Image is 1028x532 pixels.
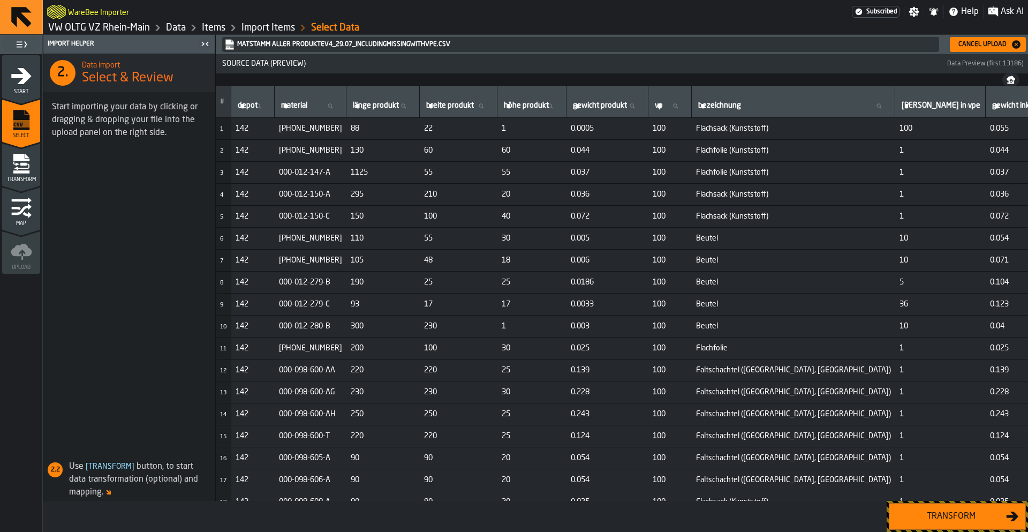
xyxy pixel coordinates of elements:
[696,168,891,177] span: Flachfolie (Kunststoff)
[351,366,415,374] span: 220
[571,476,644,484] span: 0.054
[653,432,687,440] span: 100
[504,101,549,110] span: label
[696,322,891,331] span: Beutel
[899,124,981,133] span: 100
[653,190,687,199] span: 100
[236,432,270,440] span: 142
[899,454,981,462] span: 1
[236,146,270,155] span: 142
[571,300,644,309] span: 0.0033
[236,300,270,309] span: 142
[696,190,891,199] span: Flachsack (Kunststoff)
[311,22,359,34] a: link-to-/wh/i/44979e6c-6f66-405e-9874-c1e29f02a54a/import/items
[696,432,891,440] span: Faltschachtel ([GEOGRAPHIC_DATA], [GEOGRAPHIC_DATA])
[216,54,1028,73] button: button-
[220,126,223,132] span: 1
[502,146,562,155] span: 60
[48,22,150,34] a: link-to-/wh/i/44979e6c-6f66-405e-9874-c1e29f02a54a
[2,231,40,274] li: menu Upload
[653,256,687,265] span: 100
[279,99,342,113] input: label
[279,278,342,287] span: 000-012-279-B
[899,432,981,440] span: 1
[351,498,415,506] span: 80
[220,170,223,176] span: 3
[220,214,223,220] span: 5
[899,212,981,221] span: 1
[696,454,891,462] span: Faltschachtel ([GEOGRAPHIC_DATA], [GEOGRAPHIC_DATA])
[696,300,891,309] span: Beutel
[502,212,562,221] span: 40
[82,70,173,87] span: Select & Review
[279,212,342,221] span: 000-012-150-C
[220,368,226,374] span: 12
[351,388,415,396] span: 230
[236,454,270,462] span: 142
[82,59,206,70] h2: Sub Title
[220,346,226,352] span: 11
[571,256,644,265] span: 0.006
[696,234,891,243] span: Beutel
[899,168,981,177] span: 1
[132,463,134,470] span: ]
[424,190,493,199] span: 210
[899,146,981,155] span: 1
[653,498,687,506] span: 100
[236,234,270,243] span: 142
[222,37,939,52] span: Matstamm aller ProdukteV4_29.07_includingMissingwithVPE.csv
[2,143,40,186] li: menu Transform
[571,212,644,221] span: 0.072
[899,234,981,243] span: 10
[279,322,342,331] span: 000-012-280-B
[351,234,415,243] span: 110
[653,344,687,353] span: 100
[279,410,342,418] span: 000-098-600-AH
[279,300,342,309] span: 000-012-279-C
[220,192,223,198] span: 4
[696,388,891,396] span: Faltschachtel ([GEOGRAPHIC_DATA], [GEOGRAPHIC_DATA])
[653,388,687,396] span: 100
[899,322,981,331] span: 10
[502,99,562,113] input: label
[899,388,981,396] span: 1
[2,99,40,142] li: menu Select
[351,146,415,155] span: 130
[571,99,644,113] input: label
[220,258,223,264] span: 7
[904,6,924,17] label: button-toggle-Settings
[571,410,644,418] span: 0.243
[502,476,562,484] span: 20
[947,60,1024,68] span: Data Preview (first 13186)
[43,460,210,499] div: Use button, to start data transformation (optional) and mapping.
[899,300,981,309] span: 36
[502,234,562,243] span: 30
[236,256,270,265] span: 142
[571,190,644,199] span: 0.036
[279,234,342,243] span: [PHONE_NUMBER]
[696,410,891,418] span: Faltschachtel ([GEOGRAPHIC_DATA], [GEOGRAPHIC_DATA])
[68,6,129,17] h2: Sub Title
[696,498,891,506] span: Flachsack (Kunststoff)
[424,278,493,287] span: 25
[236,278,270,287] span: 142
[653,454,687,462] span: 100
[899,410,981,418] span: 1
[653,476,687,484] span: 100
[220,478,226,484] span: 17
[899,190,981,199] span: 1
[86,463,88,470] span: [
[351,454,415,462] span: 90
[571,278,644,287] span: 0.0186
[424,366,493,374] span: 220
[502,300,562,309] span: 17
[944,5,983,18] label: button-toggle-Help
[279,454,342,462] span: 000-098-605-A
[351,476,415,484] span: 90
[502,366,562,374] span: 25
[279,168,342,177] span: 000-012-147-A
[424,256,493,265] span: 48
[351,344,415,353] span: 200
[899,99,981,113] input: label
[236,366,270,374] span: 142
